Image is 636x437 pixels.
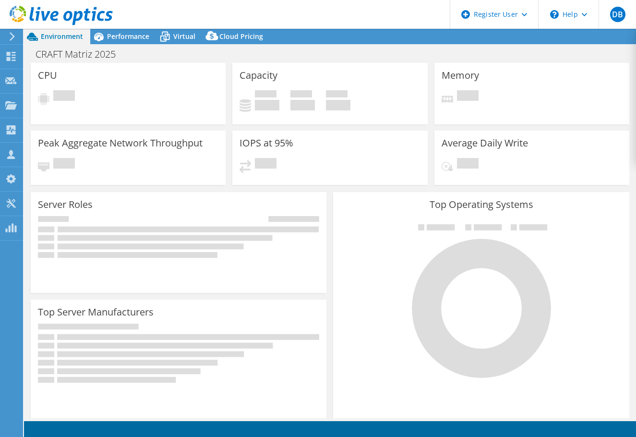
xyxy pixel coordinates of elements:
span: DB [610,7,625,22]
h3: Top Operating Systems [340,199,622,210]
span: Pending [53,90,75,103]
svg: \n [550,10,559,19]
span: Pending [53,158,75,171]
h4: 0 GiB [255,100,279,110]
h3: Top Server Manufacturers [38,307,154,317]
span: Virtual [173,32,195,41]
span: Performance [107,32,149,41]
h4: 0 GiB [326,100,350,110]
span: Cloud Pricing [219,32,263,41]
span: Used [255,90,276,100]
h3: Average Daily Write [442,138,528,148]
h3: Capacity [240,70,277,81]
h3: CPU [38,70,57,81]
h1: CRAFT Matriz 2025 [31,49,131,60]
h4: 0 GiB [290,100,315,110]
span: Total [326,90,348,100]
span: Environment [41,32,83,41]
h3: Memory [442,70,479,81]
span: Pending [255,158,276,171]
h3: Server Roles [38,199,93,210]
h3: IOPS at 95% [240,138,293,148]
span: Free [290,90,312,100]
span: Pending [457,90,479,103]
span: Pending [457,158,479,171]
h3: Peak Aggregate Network Throughput [38,138,203,148]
